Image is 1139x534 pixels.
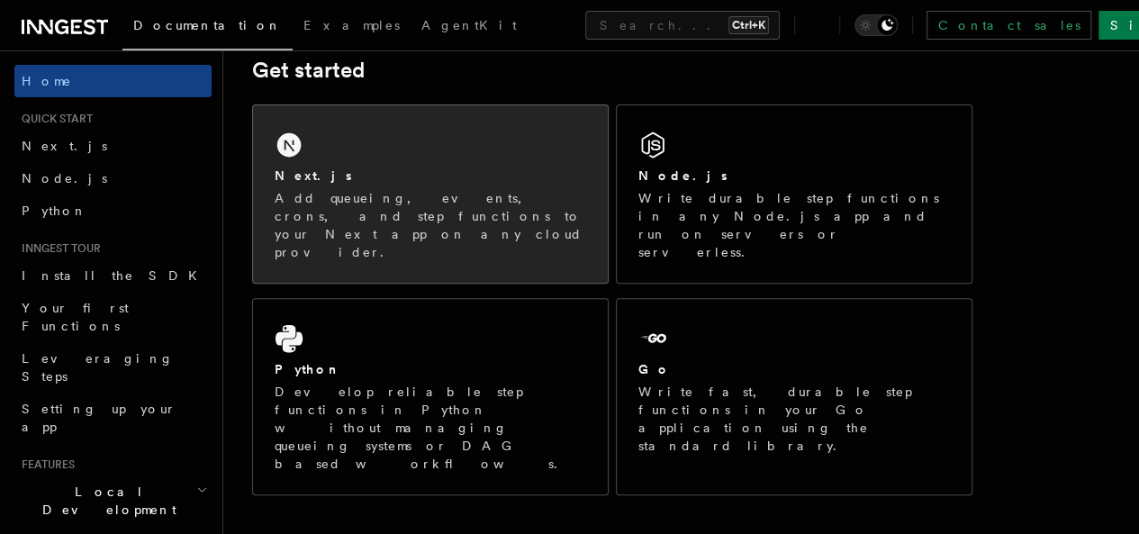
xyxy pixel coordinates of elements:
[252,58,365,83] a: Get started
[14,162,212,195] a: Node.js
[22,72,72,90] span: Home
[22,301,129,333] span: Your first Functions
[275,189,586,261] p: Add queueing, events, crons, and step functions to your Next app on any cloud provider.
[14,130,212,162] a: Next.js
[14,241,101,256] span: Inngest tour
[22,139,107,153] span: Next.js
[293,5,411,49] a: Examples
[22,171,107,186] span: Node.js
[22,402,176,434] span: Setting up your app
[638,189,950,261] p: Write durable step functions in any Node.js app and run on servers or serverless.
[252,104,609,284] a: Next.jsAdd queueing, events, crons, and step functions to your Next app on any cloud provider.
[22,268,208,283] span: Install the SDK
[252,298,609,495] a: PythonDevelop reliable step functions in Python without managing queueing systems or DAG based wo...
[585,11,780,40] button: Search...Ctrl+K
[728,16,769,34] kbd: Ctrl+K
[638,360,671,378] h2: Go
[14,393,212,443] a: Setting up your app
[303,18,400,32] span: Examples
[14,259,212,292] a: Install the SDK
[122,5,293,50] a: Documentation
[14,292,212,342] a: Your first Functions
[14,112,93,126] span: Quick start
[133,18,282,32] span: Documentation
[275,383,586,473] p: Develop reliable step functions in Python without managing queueing systems or DAG based workflows.
[14,475,212,526] button: Local Development
[616,298,972,495] a: GoWrite fast, durable step functions in your Go application using the standard library.
[275,167,352,185] h2: Next.js
[927,11,1091,40] a: Contact sales
[854,14,898,36] button: Toggle dark mode
[14,65,212,97] a: Home
[616,104,972,284] a: Node.jsWrite durable step functions in any Node.js app and run on servers or serverless.
[22,204,87,218] span: Python
[275,360,341,378] h2: Python
[638,167,728,185] h2: Node.js
[14,483,196,519] span: Local Development
[14,457,75,472] span: Features
[14,342,212,393] a: Leveraging Steps
[411,5,528,49] a: AgentKit
[421,18,517,32] span: AgentKit
[638,383,950,455] p: Write fast, durable step functions in your Go application using the standard library.
[22,351,174,384] span: Leveraging Steps
[14,195,212,227] a: Python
